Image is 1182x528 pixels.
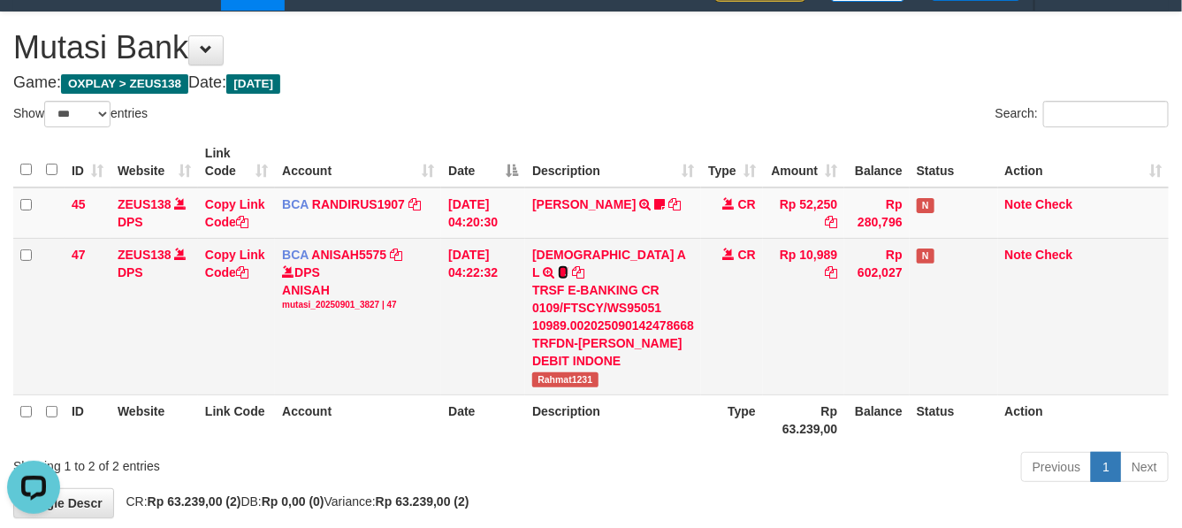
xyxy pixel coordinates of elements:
[1043,101,1169,127] input: Search:
[525,394,701,445] th: Description
[111,137,198,187] th: Website: activate to sort column ascending
[995,101,1169,127] label: Search:
[111,394,198,445] th: Website
[910,394,998,445] th: Status
[148,494,241,509] strong: Rp 63.239,00 (2)
[532,281,694,370] div: TRSF E-BANKING CR 0109/FTSCY/WS95051 10989.002025090142478668 TRFDN-[PERSON_NAME] DEBIT INDONE
[441,238,525,394] td: [DATE] 04:22:32
[390,248,402,262] a: Copy ANISAH5575 to clipboard
[701,394,763,445] th: Type
[917,198,934,213] span: Has Note
[441,137,525,187] th: Date: activate to sort column descending
[763,187,844,239] td: Rp 52,250
[1036,197,1073,211] a: Check
[1120,452,1169,482] a: Next
[1005,248,1033,262] a: Note
[7,7,60,60] button: Open LiveChat chat widget
[72,248,86,262] span: 47
[532,248,685,279] a: [DEMOGRAPHIC_DATA] A L
[61,74,188,94] span: OXPLAY > ZEUS138
[44,101,111,127] select: Showentries
[1005,197,1033,211] a: Note
[668,197,681,211] a: Copy TENNY SETIAWAN to clipboard
[1091,452,1121,482] a: 1
[917,249,934,264] span: Has Note
[701,137,763,187] th: Type: activate to sort column ascending
[198,394,275,445] th: Link Code
[1036,248,1073,262] a: Check
[441,187,525,239] td: [DATE] 04:20:30
[844,238,909,394] td: Rp 602,027
[13,74,1169,92] h4: Game: Date:
[205,248,265,279] a: Copy Link Code
[118,248,172,262] a: ZEUS138
[282,264,434,311] div: DPS ANISAH
[844,187,909,239] td: Rp 280,796
[998,394,1169,445] th: Action
[532,372,598,387] span: Rahmat1231
[532,197,636,211] a: [PERSON_NAME]
[844,394,909,445] th: Balance
[111,187,198,239] td: DPS
[998,137,1169,187] th: Action: activate to sort column ascending
[763,238,844,394] td: Rp 10,989
[1021,452,1092,482] a: Previous
[441,394,525,445] th: Date
[738,197,756,211] span: CR
[282,197,309,211] span: BCA
[825,215,837,229] a: Copy Rp 52,250 to clipboard
[763,137,844,187] th: Amount: activate to sort column ascending
[311,248,386,262] a: ANISAH5575
[65,137,111,187] th: ID: activate to sort column ascending
[275,394,441,445] th: Account
[205,197,265,229] a: Copy Link Code
[65,394,111,445] th: ID
[198,137,275,187] th: Link Code: activate to sort column ascending
[763,394,844,445] th: Rp 63.239,00
[111,238,198,394] td: DPS
[738,248,756,262] span: CR
[72,197,86,211] span: 45
[825,265,837,279] a: Copy Rp 10,989 to clipboard
[275,137,441,187] th: Account: activate to sort column ascending
[118,197,172,211] a: ZEUS138
[572,265,584,279] a: Copy MUHAMMAD A L to clipboard
[844,137,909,187] th: Balance
[226,74,280,94] span: [DATE]
[525,137,701,187] th: Description: activate to sort column ascending
[118,494,469,509] span: CR: DB: Variance:
[910,137,998,187] th: Status
[408,197,421,211] a: Copy RANDIRUS1907 to clipboard
[376,494,469,509] strong: Rp 63.239,00 (2)
[282,248,309,262] span: BCA
[13,101,148,127] label: Show entries
[262,494,324,509] strong: Rp 0,00 (0)
[13,30,1169,65] h1: Mutasi Bank
[312,197,405,211] a: RANDIRUS1907
[13,450,479,475] div: Showing 1 to 2 of 2 entries
[282,299,434,311] div: mutasi_20250901_3827 | 47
